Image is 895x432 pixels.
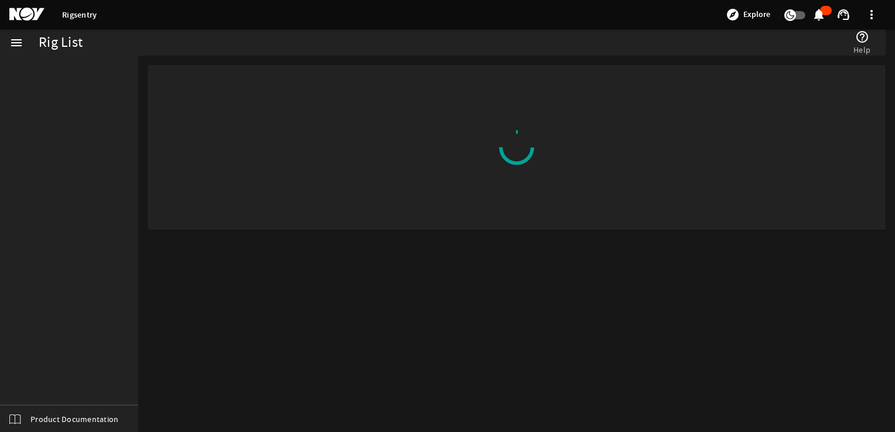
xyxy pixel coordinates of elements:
button: Explore [721,5,775,24]
span: Help [853,44,870,56]
button: more_vert [858,1,886,29]
mat-icon: support_agent [836,8,850,22]
span: Product Documentation [30,413,118,425]
div: Rig List [39,37,83,49]
a: Rigsentry [62,9,97,20]
span: Explore [743,9,770,20]
mat-icon: explore [726,8,740,22]
mat-icon: help_outline [855,30,869,44]
mat-icon: notifications [812,8,826,22]
mat-icon: menu [9,36,23,50]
